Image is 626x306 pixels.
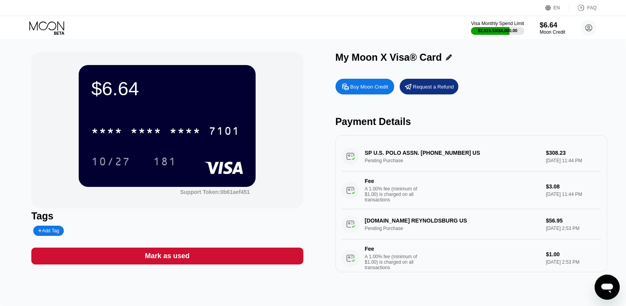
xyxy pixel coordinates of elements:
[365,186,424,203] div: A 1.00% fee (minimum of $1.00) is charged on all transactions
[471,21,524,26] div: Visa Monthly Spend Limit
[91,156,130,169] div: 10/27
[31,210,303,222] div: Tags
[91,78,243,100] div: $6.64
[336,52,442,63] div: My Moon X Visa® Card
[413,83,454,90] div: Request a Refund
[31,248,303,264] div: Mark as used
[546,259,601,265] div: [DATE] 2:53 PM
[546,251,601,257] div: $1.00
[546,192,601,197] div: [DATE] 11:44 PM
[336,79,394,94] div: Buy Moon Credit
[595,275,620,300] iframe: Кнопка, открывающая окно обмена сообщениями; идет разговор
[545,4,569,12] div: EN
[147,152,182,171] div: 181
[400,79,458,94] div: Request a Refund
[365,254,424,270] div: A 1.00% fee (minimum of $1.00) is charged on all transactions
[180,189,250,195] div: Support Token: 0b61aef451
[342,239,601,277] div: FeeA 1.00% fee (minimum of $1.00) is charged on all transactions$1.00[DATE] 2:53 PM
[569,4,597,12] div: FAQ
[180,189,250,195] div: Support Token:0b61aef451
[554,5,560,11] div: EN
[85,152,136,171] div: 10/27
[587,5,597,11] div: FAQ
[33,226,64,236] div: Add Tag
[38,228,59,234] div: Add Tag
[471,21,524,35] div: Visa Monthly Spend Limit$2,915.53/$4,000.00
[365,178,420,184] div: Fee
[478,28,518,33] div: $2,915.53 / $4,000.00
[540,29,565,35] div: Moon Credit
[540,21,565,35] div: $6.64Moon Credit
[546,183,601,190] div: $3.08
[145,252,189,261] div: Mark as used
[209,126,240,138] div: 7101
[540,21,565,29] div: $6.64
[153,156,177,169] div: 181
[336,116,608,127] div: Payment Details
[350,83,388,90] div: Buy Moon Credit
[365,246,420,252] div: Fee
[342,172,601,209] div: FeeA 1.00% fee (minimum of $1.00) is charged on all transactions$3.08[DATE] 11:44 PM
